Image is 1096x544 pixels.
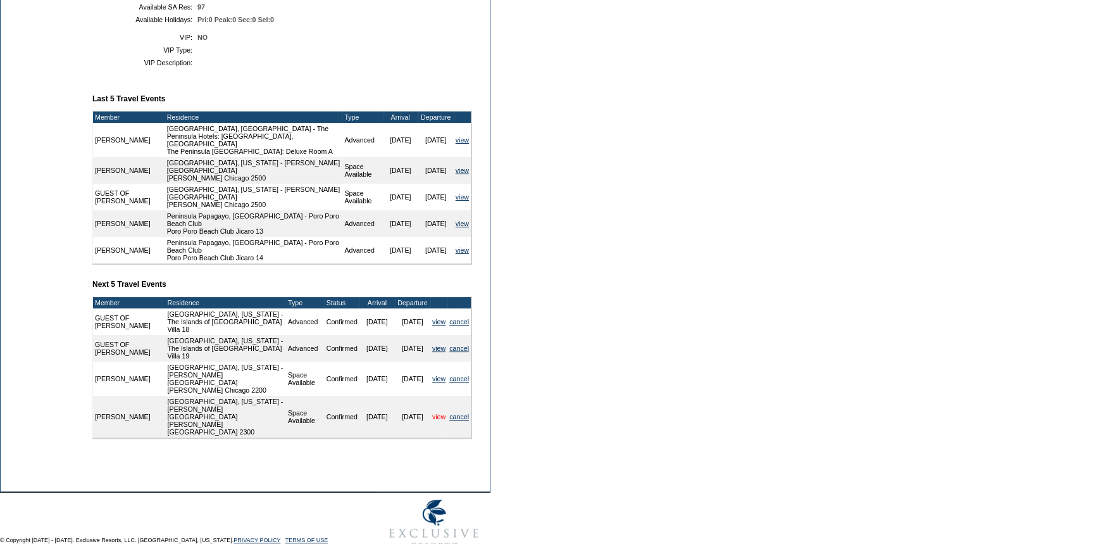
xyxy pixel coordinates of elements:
td: [DATE] [359,335,395,362]
td: [DATE] [383,237,418,263]
td: [PERSON_NAME] [93,210,165,237]
td: [GEOGRAPHIC_DATA], [US_STATE] - [PERSON_NAME][GEOGRAPHIC_DATA] [PERSON_NAME] Chicago 2200 [166,362,286,396]
td: GUEST OF [PERSON_NAME] [93,308,162,335]
a: view [432,318,445,326]
td: Type [286,297,325,308]
td: Arrival [383,111,418,123]
td: [PERSON_NAME] [93,237,165,263]
a: TERMS OF USE [285,537,328,543]
a: view [456,246,469,254]
td: [DATE] [418,237,454,263]
td: Advanced [342,237,382,263]
td: [GEOGRAPHIC_DATA], [US_STATE] - [PERSON_NAME][GEOGRAPHIC_DATA] [PERSON_NAME] Chicago 2500 [165,157,343,184]
td: Residence [165,111,343,123]
td: Type [342,111,382,123]
td: Residence [166,297,286,308]
td: [DATE] [395,308,430,335]
td: VIP Type: [97,46,192,54]
td: [DATE] [418,184,454,210]
td: [GEOGRAPHIC_DATA], [US_STATE] - [PERSON_NAME][GEOGRAPHIC_DATA] [PERSON_NAME] [GEOGRAPHIC_DATA] 2300 [166,396,286,438]
td: [DATE] [383,184,418,210]
td: Space Available [286,362,325,396]
a: cancel [449,413,469,421]
a: PRIVACY POLICY [234,537,280,543]
td: [GEOGRAPHIC_DATA], [GEOGRAPHIC_DATA] - The Peninsula Hotels: [GEOGRAPHIC_DATA], [GEOGRAPHIC_DATA]... [165,123,343,157]
td: [PERSON_NAME] [93,396,162,438]
td: Member [93,111,165,123]
td: [GEOGRAPHIC_DATA], [US_STATE] - The Islands of [GEOGRAPHIC_DATA] Villa 18 [166,308,286,335]
td: GUEST OF [PERSON_NAME] [93,335,162,362]
td: [PERSON_NAME] [93,157,165,184]
td: [DATE] [395,335,430,362]
td: Status [325,297,359,308]
td: [DATE] [418,123,454,157]
td: Confirmed [325,335,359,362]
b: Next 5 Travel Events [92,280,166,289]
a: view [432,413,445,421]
td: Arrival [359,297,395,308]
td: Departure [395,297,430,308]
a: cancel [449,318,469,326]
td: [DATE] [359,308,395,335]
td: Advanced [342,123,382,157]
td: Advanced [286,308,325,335]
td: Advanced [342,210,382,237]
td: Space Available [342,184,382,210]
a: view [456,136,469,144]
td: [PERSON_NAME] [93,123,165,157]
td: Member [93,297,162,308]
a: view [456,167,469,174]
td: [DATE] [395,362,430,396]
td: VIP: [97,34,192,41]
td: [DATE] [359,362,395,396]
a: cancel [449,375,469,383]
td: [DATE] [383,210,418,237]
td: [DATE] [383,123,418,157]
td: [DATE] [418,157,454,184]
td: [DATE] [383,157,418,184]
td: [PERSON_NAME] [93,362,162,396]
a: view [456,220,469,227]
td: Space Available [342,157,382,184]
td: GUEST OF [PERSON_NAME] [93,184,165,210]
td: Confirmed [325,396,359,438]
td: [GEOGRAPHIC_DATA], [US_STATE] - The Islands of [GEOGRAPHIC_DATA] Villa 19 [166,335,286,362]
td: Confirmed [325,308,359,335]
td: VIP Description: [97,59,192,66]
td: [DATE] [418,210,454,237]
td: Space Available [286,396,325,438]
td: Confirmed [325,362,359,396]
a: cancel [449,345,469,352]
span: 97 [197,3,205,11]
td: Peninsula Papagayo, [GEOGRAPHIC_DATA] - Poro Poro Beach Club Poro Poro Beach Club Jicaro 14 [165,237,343,263]
td: Advanced [286,335,325,362]
b: Last 5 Travel Events [92,94,165,103]
a: view [432,375,445,383]
a: view [432,345,445,352]
td: [DATE] [395,396,430,438]
a: view [456,193,469,201]
span: NO [197,34,208,41]
span: Pri:0 Peak:0 Sec:0 Sel:0 [197,16,274,23]
td: Available Holidays: [97,16,192,23]
td: Departure [418,111,454,123]
td: Peninsula Papagayo, [GEOGRAPHIC_DATA] - Poro Poro Beach Club Poro Poro Beach Club Jicaro 13 [165,210,343,237]
td: Available SA Res: [97,3,192,11]
td: [DATE] [359,396,395,438]
td: [GEOGRAPHIC_DATA], [US_STATE] - [PERSON_NAME][GEOGRAPHIC_DATA] [PERSON_NAME] Chicago 2500 [165,184,343,210]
